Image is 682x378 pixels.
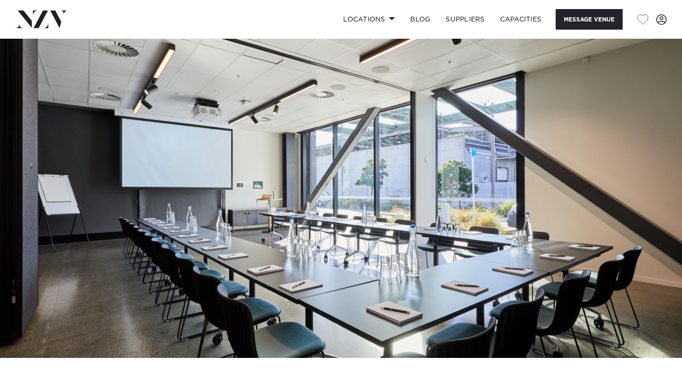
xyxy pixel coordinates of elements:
a: Locations [335,9,402,30]
a: Capacities [492,9,549,30]
button: Message Venue [556,9,623,30]
img: nzv-logo.png [15,11,67,28]
a: BLOG [402,9,438,30]
a: SUPPLIERS [438,9,492,30]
